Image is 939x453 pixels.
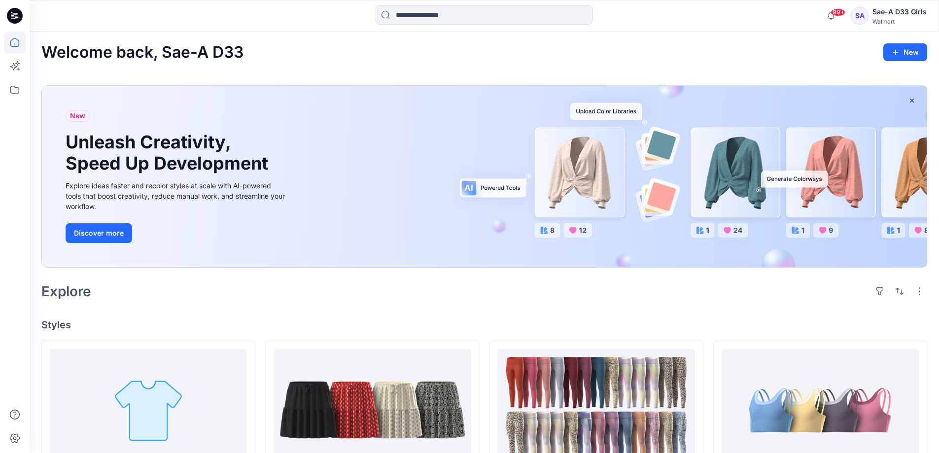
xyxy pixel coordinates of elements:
div: Walmart [872,18,927,25]
div: Explore ideas faster and recolor styles at scale with AI-powered tools that boost creativity, red... [66,180,287,211]
h4: Styles [41,319,927,331]
a: Discover more [66,223,287,243]
button: Discover more [66,223,132,243]
span: New [70,110,85,122]
div: Sae-A D33 Girls [872,6,927,18]
span: 99+ [831,8,845,16]
h2: Explore [41,283,91,299]
h2: Welcome back, Sae-A D33 [41,43,243,62]
button: New [883,43,927,61]
h1: Unleash Creativity, Speed Up Development [66,132,273,174]
div: SA [851,7,869,25]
